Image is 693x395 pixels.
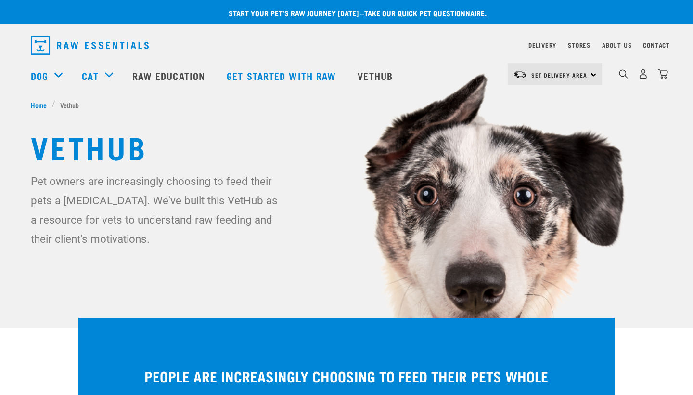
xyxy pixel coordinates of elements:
a: Cat [82,68,98,83]
img: home-icon-1@2x.png [619,69,628,79]
a: Dog [31,68,48,83]
a: take our quick pet questionnaire. [364,11,487,15]
img: user.png [638,69,648,79]
a: Delivery [528,43,556,47]
span: Set Delivery Area [531,73,587,77]
nav: dropdown navigation [23,32,670,59]
img: Raw Essentials Logo [31,36,149,55]
span: Home [31,100,47,110]
a: About Us [602,43,631,47]
a: Contact [643,43,670,47]
img: home-icon@2x.png [658,69,668,79]
a: Raw Education [123,56,217,95]
a: Home [31,100,52,110]
h1: Vethub [31,129,662,164]
a: Vethub [348,56,405,95]
img: van-moving.png [513,70,526,79]
p: Pet owners are increasingly choosing to feed their pets a [MEDICAL_DATA]. We've built this VetHub... [31,171,283,249]
nav: breadcrumbs [31,100,662,110]
a: Get started with Raw [217,56,348,95]
a: Stores [568,43,590,47]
